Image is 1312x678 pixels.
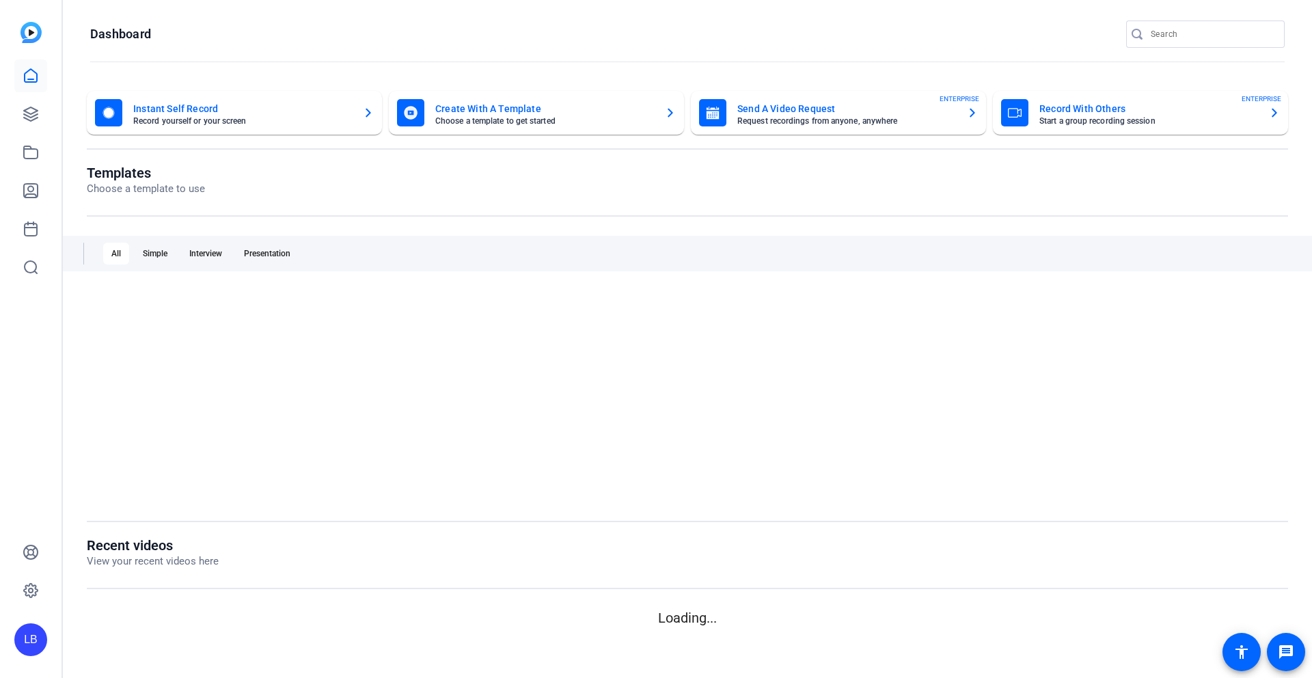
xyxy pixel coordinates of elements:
[737,100,956,117] mat-card-title: Send A Video Request
[133,117,352,125] mat-card-subtitle: Record yourself or your screen
[993,91,1288,135] button: Record With OthersStart a group recording sessionENTERPRISE
[1242,94,1281,104] span: ENTERPRISE
[87,181,205,197] p: Choose a template to use
[87,554,219,569] p: View your recent videos here
[236,243,299,265] div: Presentation
[20,22,42,43] img: blue-gradient.svg
[1039,117,1258,125] mat-card-subtitle: Start a group recording session
[87,165,205,181] h1: Templates
[737,117,956,125] mat-card-subtitle: Request recordings from anyone, anywhere
[87,608,1288,628] p: Loading...
[14,623,47,656] div: LB
[135,243,176,265] div: Simple
[1233,644,1250,660] mat-icon: accessibility
[389,91,684,135] button: Create With A TemplateChoose a template to get started
[87,91,382,135] button: Instant Self RecordRecord yourself or your screen
[435,117,654,125] mat-card-subtitle: Choose a template to get started
[133,100,352,117] mat-card-title: Instant Self Record
[691,91,986,135] button: Send A Video RequestRequest recordings from anyone, anywhereENTERPRISE
[1039,100,1258,117] mat-card-title: Record With Others
[435,100,654,117] mat-card-title: Create With A Template
[87,537,219,554] h1: Recent videos
[90,26,151,42] h1: Dashboard
[1151,26,1274,42] input: Search
[181,243,230,265] div: Interview
[1278,644,1294,660] mat-icon: message
[103,243,129,265] div: All
[940,94,979,104] span: ENTERPRISE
